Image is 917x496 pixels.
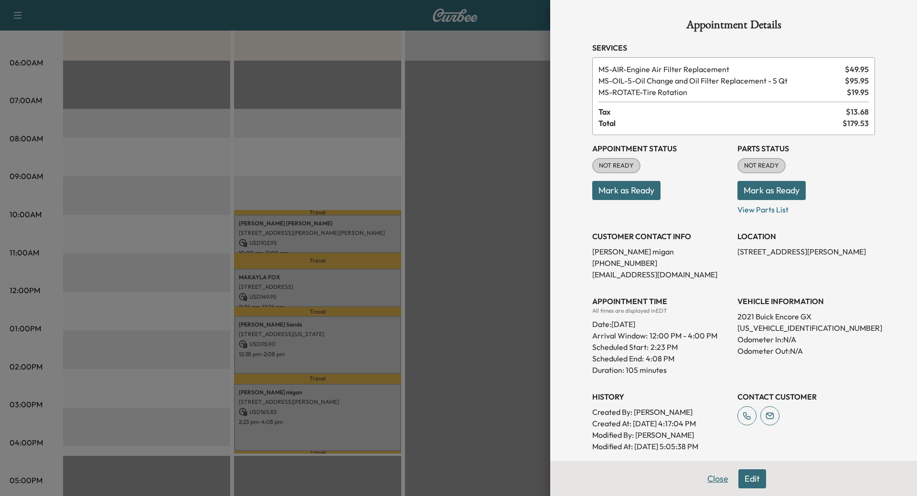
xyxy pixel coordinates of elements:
p: Modified By : [PERSON_NAME] [592,429,730,441]
p: Created By : [PERSON_NAME] [592,406,730,418]
span: Oil Change and Oil Filter Replacement - 5 Qt [598,75,841,86]
h3: Appointment Status [592,143,730,154]
p: 4:08 PM [646,353,674,364]
h3: LOCATION [737,231,875,242]
button: Mark as Ready [737,181,806,200]
span: Total [598,117,842,129]
span: Tire Rotation [598,86,843,98]
p: Odometer In: N/A [737,334,875,345]
p: Modified At : [DATE] 5:05:38 PM [592,441,730,452]
span: Engine Air Filter Replacement [598,63,841,75]
span: NOT READY [738,161,785,170]
p: 2021 Buick Encore GX [737,311,875,322]
span: 12:00 PM - 4:00 PM [650,330,717,341]
p: Created At : [DATE] 4:17:04 PM [592,418,730,429]
span: $ 179.53 [842,117,869,129]
div: All times are displayed in EDT [592,307,730,315]
h3: CUSTOMER CONTACT INFO [592,231,730,242]
p: [STREET_ADDRESS][PERSON_NAME] [737,246,875,257]
button: Mark as Ready [592,181,661,200]
p: [US_VEHICLE_IDENTIFICATION_NUMBER] [737,322,875,334]
p: 2:23 PM [650,341,678,353]
p: [PHONE_NUMBER] [592,257,730,269]
p: Odometer Out: N/A [737,345,875,357]
h3: Services [592,42,875,53]
h3: History [592,391,730,402]
span: NOT READY [593,161,640,170]
h3: Parts Status [737,143,875,154]
p: [PERSON_NAME] migan [592,246,730,257]
span: Tax [598,106,846,117]
button: Close [701,469,735,488]
div: Date: [DATE] [592,315,730,330]
span: $ 49.95 [845,63,869,75]
h3: CONTACT CUSTOMER [737,391,875,402]
span: $ 13.68 [846,106,869,117]
p: Arrival Window: [592,330,730,341]
span: $ 95.95 [845,75,869,86]
p: [EMAIL_ADDRESS][DOMAIN_NAME] [592,269,730,280]
h3: VEHICLE INFORMATION [737,295,875,307]
span: $ 19.95 [847,86,869,98]
p: View Parts List [737,200,875,215]
h3: APPOINTMENT TIME [592,295,730,307]
p: Scheduled End: [592,353,644,364]
p: Scheduled Start: [592,341,649,353]
h1: Appointment Details [592,19,875,34]
p: Duration: 105 minutes [592,364,730,376]
button: Edit [738,469,766,488]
